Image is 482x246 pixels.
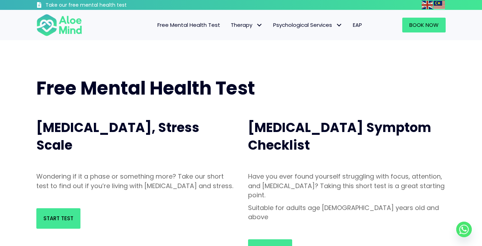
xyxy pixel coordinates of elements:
[402,18,446,32] a: Book Now
[36,75,255,101] span: Free Mental Health Test
[422,1,433,9] img: en
[353,21,362,29] span: EAP
[36,2,164,10] a: Take our free mental health test
[157,21,220,29] span: Free Mental Health Test
[36,119,199,154] span: [MEDICAL_DATA], Stress Scale
[36,13,82,37] img: Aloe mind Logo
[43,215,73,222] span: Start Test
[225,18,268,32] a: TherapyTherapy: submenu
[268,18,348,32] a: Psychological ServicesPsychological Services: submenu
[36,208,80,229] a: Start Test
[46,2,164,9] h3: Take our free mental health test
[273,21,342,29] span: Psychological Services
[248,119,431,154] span: [MEDICAL_DATA] Symptom Checklist
[334,20,344,30] span: Psychological Services: submenu
[248,172,446,199] p: Have you ever found yourself struggling with focus, attention, and [MEDICAL_DATA]? Taking this sh...
[456,222,472,237] a: Whatsapp
[152,18,225,32] a: Free Mental Health Test
[36,172,234,190] p: Wondering if it a phase or something more? Take our short test to find out if you’re living with ...
[254,20,264,30] span: Therapy: submenu
[91,18,367,32] nav: Menu
[422,1,434,9] a: English
[348,18,367,32] a: EAP
[434,1,446,9] a: Malay
[409,21,439,29] span: Book Now
[248,203,446,222] p: Suitable for adults age [DEMOGRAPHIC_DATA] years old and above
[434,1,445,9] img: ms
[231,21,263,29] span: Therapy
